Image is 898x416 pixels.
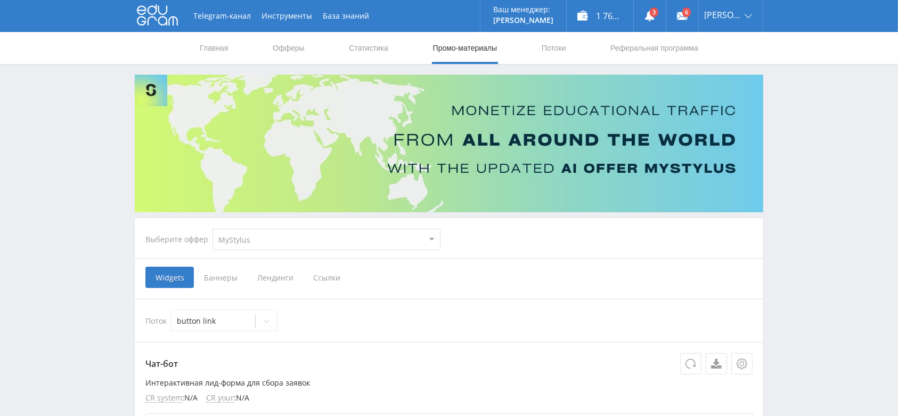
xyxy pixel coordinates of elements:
[272,32,306,64] a: Офферы
[206,394,249,403] li: : N/A
[199,32,229,64] a: Главная
[303,267,350,288] span: Ссылки
[432,32,498,64] a: Промо-материалы
[493,16,553,25] p: [PERSON_NAME]
[145,394,182,403] span: CR system
[704,11,741,19] span: [PERSON_NAME]
[247,267,303,288] span: Лендинги
[194,267,247,288] span: Баннеры
[609,32,699,64] a: Реферальная программа
[135,75,763,212] img: Banner
[706,353,727,374] a: Скачать
[145,353,753,374] p: Чат-бот
[145,379,753,387] p: Интерактивная лид-форма для сбора заявок
[206,394,234,403] span: CR your
[145,394,198,403] li: : N/A
[493,5,553,14] p: Ваш менеджер:
[680,353,701,374] button: Обновить
[348,32,389,64] a: Статистика
[145,267,194,288] span: Widgets
[541,32,567,64] a: Потоки
[731,353,753,374] button: Настройки
[145,235,213,244] div: Выберите оффер
[145,310,753,331] div: Поток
